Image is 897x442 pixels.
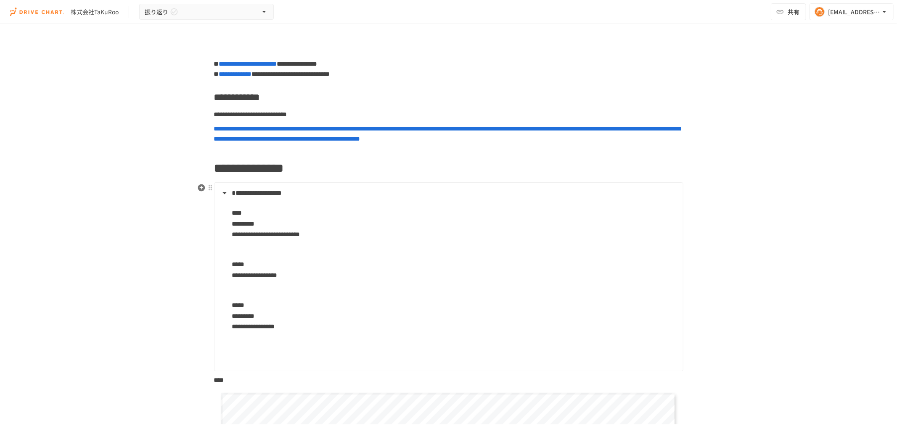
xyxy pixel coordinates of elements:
[788,7,799,16] span: 共有
[10,5,64,19] img: i9VDDS9JuLRLX3JIUyK59LcYp6Y9cayLPHs4hOxMB9W
[828,7,880,17] div: [EMAIL_ADDRESS][DOMAIN_NAME]
[139,4,274,20] button: 振り返り
[71,8,119,16] div: 株式会社TaKuRoo
[771,3,806,20] button: 共有
[145,7,168,17] span: 振り返り
[810,3,894,20] button: [EMAIL_ADDRESS][DOMAIN_NAME]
